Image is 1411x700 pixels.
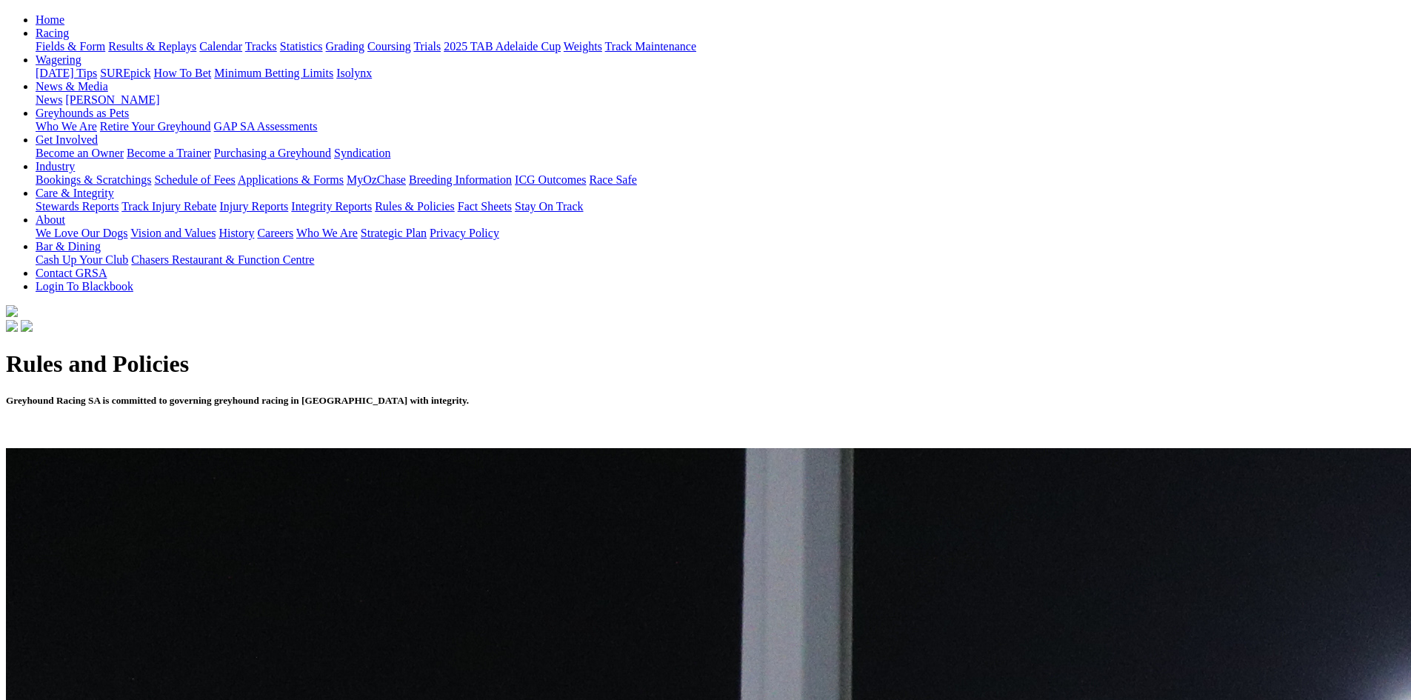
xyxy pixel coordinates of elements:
img: twitter.svg [21,320,33,332]
a: Breeding Information [409,173,512,186]
a: News [36,93,62,106]
div: News & Media [36,93,1405,107]
a: Who We Are [36,120,97,133]
a: [DATE] Tips [36,67,97,79]
div: Wagering [36,67,1405,80]
img: logo-grsa-white.png [6,305,18,317]
a: Bookings & Scratchings [36,173,151,186]
a: Race Safe [589,173,636,186]
a: Weights [564,40,602,53]
div: Greyhounds as Pets [36,120,1405,133]
a: MyOzChase [347,173,406,186]
a: ICG Outcomes [515,173,586,186]
a: Coursing [367,40,411,53]
a: Industry [36,160,75,173]
a: Statistics [280,40,323,53]
div: Care & Integrity [36,200,1405,213]
a: Grading [326,40,364,53]
a: 2025 TAB Adelaide Cup [444,40,561,53]
div: Bar & Dining [36,253,1405,267]
a: News & Media [36,80,108,93]
a: [PERSON_NAME] [65,93,159,106]
a: Racing [36,27,69,39]
a: Chasers Restaurant & Function Centre [131,253,314,266]
a: Become a Trainer [127,147,211,159]
a: Privacy Policy [430,227,499,239]
div: About [36,227,1405,240]
h5: Greyhound Racing SA is committed to governing greyhound racing in [GEOGRAPHIC_DATA] with integrity. [6,395,1405,407]
a: Injury Reports [219,200,288,213]
a: Vision and Values [130,227,216,239]
a: Track Maintenance [605,40,696,53]
div: Racing [36,40,1405,53]
a: Syndication [334,147,390,159]
a: About [36,213,65,226]
a: Rules & Policies [375,200,455,213]
a: Get Involved [36,133,98,146]
a: Stewards Reports [36,200,119,213]
a: Fields & Form [36,40,105,53]
a: GAP SA Assessments [214,120,318,133]
a: How To Bet [154,67,212,79]
a: Greyhounds as Pets [36,107,129,119]
a: Wagering [36,53,81,66]
a: Applications & Forms [238,173,344,186]
a: Results & Replays [108,40,196,53]
a: SUREpick [100,67,150,79]
a: Home [36,13,64,26]
a: Cash Up Your Club [36,253,128,266]
a: We Love Our Dogs [36,227,127,239]
a: Strategic Plan [361,227,427,239]
img: facebook.svg [6,320,18,332]
a: Bar & Dining [36,240,101,253]
a: Fact Sheets [458,200,512,213]
a: Retire Your Greyhound [100,120,211,133]
a: Minimum Betting Limits [214,67,333,79]
a: Who We Are [296,227,358,239]
h1: Rules and Policies [6,350,1405,378]
a: Schedule of Fees [154,173,235,186]
a: Login To Blackbook [36,280,133,293]
a: Tracks [245,40,277,53]
a: History [219,227,254,239]
a: Integrity Reports [291,200,372,213]
a: Contact GRSA [36,267,107,279]
a: Stay On Track [515,200,583,213]
a: Trials [413,40,441,53]
a: Become an Owner [36,147,124,159]
a: Purchasing a Greyhound [214,147,331,159]
div: Industry [36,173,1405,187]
a: Care & Integrity [36,187,114,199]
div: Get Involved [36,147,1405,160]
a: Isolynx [336,67,372,79]
a: Track Injury Rebate [121,200,216,213]
a: Calendar [199,40,242,53]
a: Careers [257,227,293,239]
